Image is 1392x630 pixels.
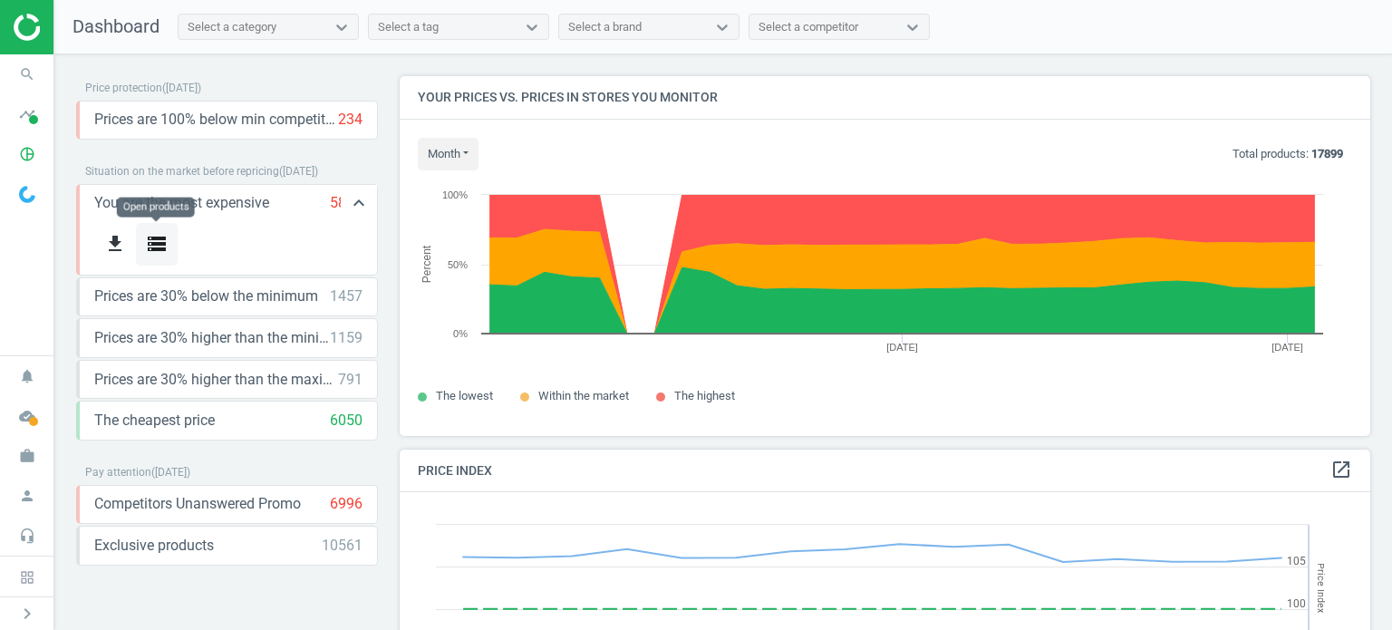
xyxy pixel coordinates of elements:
[16,603,38,625] i: chevron_right
[10,359,44,393] i: notifications
[162,82,201,94] span: ( [DATE] )
[348,192,370,214] i: keyboard_arrow_up
[538,389,629,402] span: Within the market
[10,519,44,553] i: headset_mic
[1287,597,1306,610] text: 100
[94,536,214,556] span: Exclusive products
[674,389,735,402] span: The highest
[104,233,126,255] i: get_app
[338,110,362,130] div: 234
[338,370,362,390] div: 791
[400,450,1370,492] h4: Price Index
[1311,147,1343,160] b: 17899
[94,110,338,130] span: Prices are 100% below min competitor
[14,14,142,41] img: ajHJNr6hYgQAAAAASUVORK5CYII=
[886,342,918,353] tspan: [DATE]
[420,245,433,283] tspan: Percent
[10,137,44,171] i: pie_chart_outlined
[19,186,35,203] img: wGWNvw8QSZomAAAAABJRU5ErkJggg==
[10,57,44,92] i: search
[72,15,159,37] span: Dashboard
[85,466,151,479] span: Pay attention
[1315,563,1327,613] tspan: Price Index
[151,466,190,479] span: ( [DATE] )
[400,76,1370,119] h4: Your prices vs. prices in stores you monitor
[136,223,178,266] button: storage
[94,494,301,514] span: Competitors Unanswered Promo
[568,19,642,35] div: Select a brand
[146,233,168,255] i: storage
[759,19,858,35] div: Select a competitor
[94,411,215,431] span: The cheapest price
[94,286,318,306] span: Prices are 30% below the minimum
[85,165,279,178] span: Situation on the market before repricing
[378,19,439,35] div: Select a tag
[94,223,136,266] button: get_app
[188,19,276,35] div: Select a category
[94,370,338,390] span: Prices are 30% higher than the maximal
[85,82,162,94] span: Price protection
[10,399,44,433] i: cloud_done
[94,193,269,213] span: You are the most expensive
[10,439,44,473] i: work
[330,411,362,431] div: 6050
[1271,342,1303,353] tspan: [DATE]
[330,328,362,348] div: 1159
[322,536,362,556] div: 10561
[10,479,44,513] i: person
[94,328,330,348] span: Prices are 30% higher than the minimum
[1232,146,1343,162] p: Total products:
[1330,459,1352,482] a: open_in_new
[341,185,377,222] button: keyboard_arrow_up
[117,197,195,217] div: Open products
[330,286,362,306] div: 1457
[418,138,478,170] button: month
[436,389,493,402] span: The lowest
[442,189,468,200] text: 100%
[453,328,468,339] text: 0%
[5,602,50,625] button: chevron_right
[10,97,44,131] i: timeline
[1287,555,1306,567] text: 105
[1330,459,1352,480] i: open_in_new
[448,259,468,270] text: 50%
[279,165,318,178] span: ( [DATE] )
[330,494,362,514] div: 6996
[330,193,362,213] div: 5891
